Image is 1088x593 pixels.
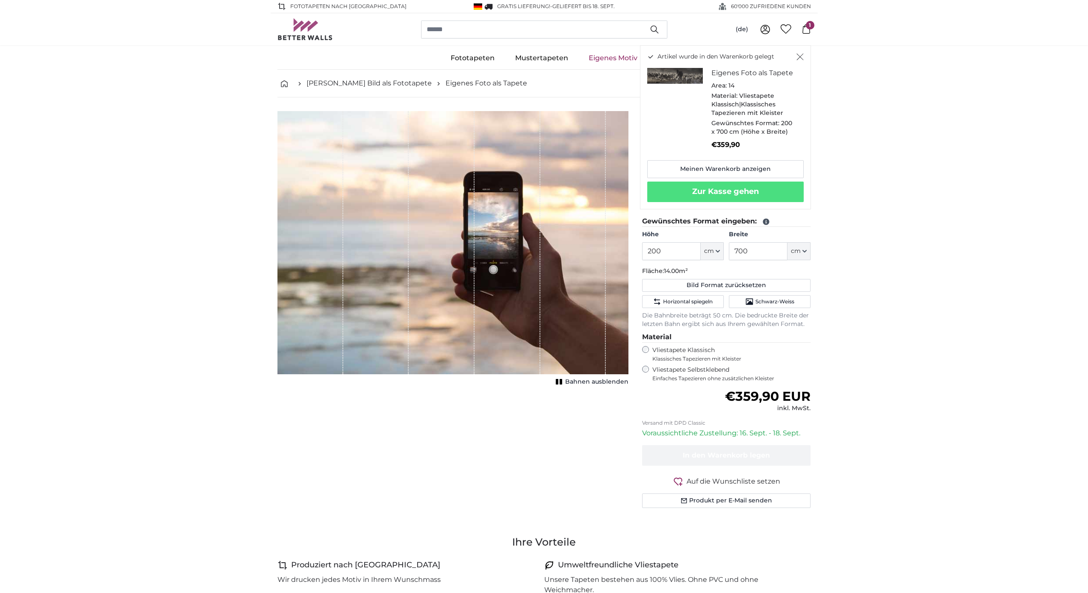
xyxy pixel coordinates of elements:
span: Auf die Wunschliste setzen [687,476,780,487]
a: Eigenes Motiv [578,47,648,69]
button: Zur Kasse gehen [647,182,804,202]
img: Betterwalls [277,18,333,40]
p: Fläche: [642,267,811,276]
legend: Gewünschtes Format eingeben: [642,216,811,227]
legend: Material [642,332,811,343]
a: Fototapeten [440,47,505,69]
p: Die Bahnbreite beträgt 50 cm. Die bedruckte Breite der letzten Bahn ergibt sich aus Ihrem gewählt... [642,311,811,329]
button: cm [787,242,811,260]
a: Eigenes Foto als Tapete [445,78,527,88]
h3: Eigenes Foto als Tapete [711,68,797,78]
span: Artikel wurde in den Warenkorb gelegt [658,53,774,61]
p: Wir drucken jedes Motiv in Ihrem Wunschmass [277,575,441,585]
label: Höhe [642,230,724,239]
span: €359,90 EUR [725,388,811,404]
label: Vliestapete Selbstklebend [652,366,811,382]
button: Produkt per E-Mail senden [642,493,811,508]
span: Gewünschtes Format: [711,119,779,127]
button: In den Warenkorb legen [642,445,811,466]
span: Klassisches Tapezieren mit Kleister [652,355,804,362]
p: Versand mit DPD Classic [642,420,811,426]
span: Horizontal spiegeln [663,298,713,305]
button: (de) [729,22,755,37]
span: 14.00m² [664,267,688,275]
button: Schwarz-Weiss [729,295,811,308]
img: Deutschland [474,3,482,10]
span: Schwarz-Weiss [755,298,794,305]
span: cm [704,247,714,255]
span: Area: [711,82,727,89]
button: Auf die Wunschliste setzen [642,476,811,487]
p: Voraussichtliche Zustellung: 16. Sept. - 18. Sept. [642,428,811,438]
button: cm [701,242,724,260]
a: [PERSON_NAME] Bild als Fototapete [307,78,432,88]
div: Artikel wurde in den Warenkorb gelegt [640,45,811,209]
label: Breite [729,230,811,239]
span: Material: [711,92,737,100]
span: 200 x 700 cm (Höhe x Breite) [711,119,792,135]
button: Bahnen ausblenden [553,376,628,388]
label: Vliestapete Klassisch [652,346,804,362]
p: €359,90 [711,140,797,150]
nav: breadcrumbs [277,70,811,97]
button: Bild Format zurücksetzen [642,279,811,292]
span: Vliestapete Klassisch|Klassisches Tapezieren mit Kleister [711,92,783,117]
h4: Umweltfreundliche Vliestapete [558,559,678,571]
div: inkl. MwSt. [725,404,811,413]
button: Schließen [796,53,804,61]
span: Bahnen ausblenden [565,378,628,386]
div: 1 of 1 [277,111,628,388]
span: Fototapeten nach [GEOGRAPHIC_DATA] [290,3,407,10]
button: Horizontal spiegeln [642,295,724,308]
span: 1 [806,21,814,29]
span: - [550,3,615,9]
span: In den Warenkorb legen [683,451,770,459]
span: cm [791,247,801,255]
a: Meinen Warenkorb anzeigen [647,160,804,178]
h3: Ihre Vorteile [277,535,811,549]
span: Einfaches Tapezieren ohne zusätzlichen Kleister [652,375,811,382]
span: GRATIS Lieferung! [497,3,550,9]
span: 60'000 ZUFRIEDENE KUNDEN [731,3,811,10]
a: Mustertapeten [505,47,578,69]
h4: Produziert nach [GEOGRAPHIC_DATA] [291,559,440,571]
img: personalised-photo [647,68,703,84]
span: 14 [728,82,734,89]
span: Geliefert bis 18. Sept. [552,3,615,9]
